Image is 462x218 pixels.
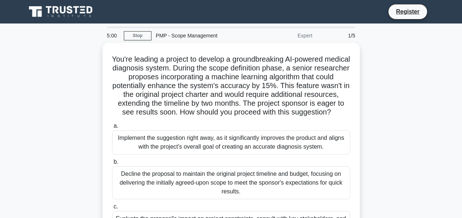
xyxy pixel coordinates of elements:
[151,28,253,43] div: PMP - Scope Management
[114,203,118,210] span: c.
[112,130,350,155] div: Implement the suggestion right away, as it significantly improves the product and aligns with the...
[253,28,317,43] div: Expert
[114,123,118,129] span: a.
[103,28,124,43] div: 5:00
[111,55,351,117] h5: You're leading a project to develop a groundbreaking AI-powered medical diagnosis system. During ...
[112,166,350,199] div: Decline the proposal to maintain the original project timeline and budget, focusing on delivering...
[391,7,424,16] a: Register
[317,28,360,43] div: 1/5
[124,31,151,40] a: Stop
[114,159,118,165] span: b.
